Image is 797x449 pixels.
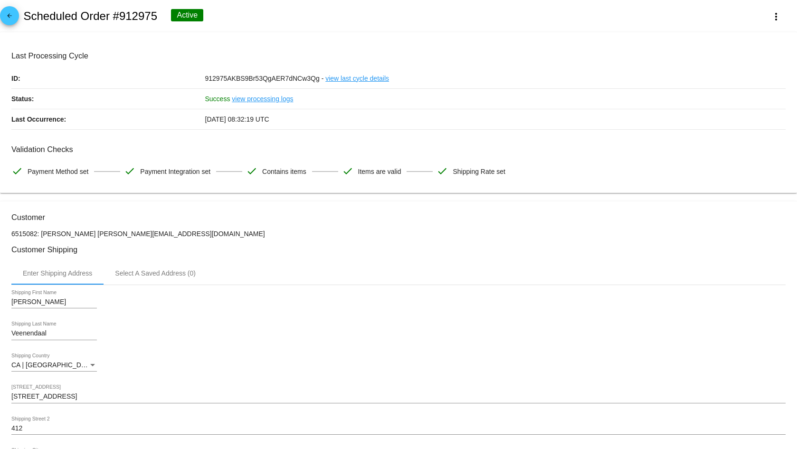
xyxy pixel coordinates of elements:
[246,165,257,177] mat-icon: check
[11,68,205,88] p: ID:
[140,162,210,182] span: Payment Integration set
[11,330,97,337] input: Shipping Last Name
[4,12,15,24] mat-icon: arrow_back
[28,162,88,182] span: Payment Method set
[11,51,786,60] h3: Last Processing Cycle
[11,145,786,154] h3: Validation Checks
[342,165,353,177] mat-icon: check
[11,165,23,177] mat-icon: check
[453,162,505,182] span: Shipping Rate set
[11,298,97,306] input: Shipping First Name
[205,115,269,123] span: [DATE] 08:32:19 UTC
[770,11,782,22] mat-icon: more_vert
[11,213,786,222] h3: Customer
[124,165,135,177] mat-icon: check
[11,393,786,401] input: Shipping Street 1
[205,95,230,103] span: Success
[171,9,203,21] div: Active
[115,269,196,277] div: Select A Saved Address (0)
[325,68,389,88] a: view last cycle details
[11,361,95,369] span: CA | [GEOGRAPHIC_DATA]
[23,10,157,23] h2: Scheduled Order #912975
[436,165,448,177] mat-icon: check
[11,362,97,369] mat-select: Shipping Country
[11,425,786,432] input: Shipping Street 2
[358,162,401,182] span: Items are valid
[205,75,324,82] span: 912975AKBS9Br53QgAER7dNCw3Qg -
[23,269,92,277] div: Enter Shipping Address
[11,245,786,254] h3: Customer Shipping
[262,162,306,182] span: Contains items
[11,109,205,129] p: Last Occurrence:
[11,230,786,238] p: 6515082: [PERSON_NAME] [PERSON_NAME][EMAIL_ADDRESS][DOMAIN_NAME]
[11,89,205,109] p: Status:
[232,89,293,109] a: view processing logs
